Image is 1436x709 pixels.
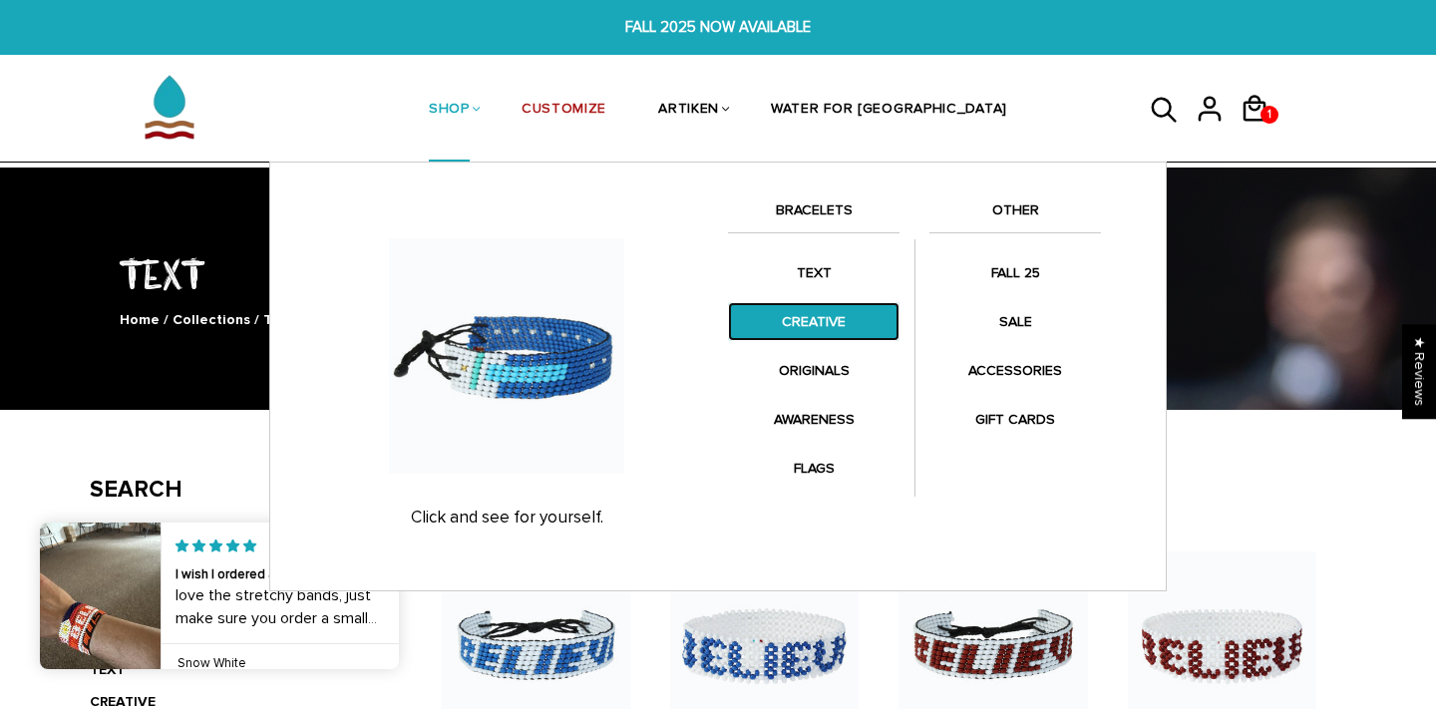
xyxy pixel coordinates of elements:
[929,302,1101,341] a: SALE
[522,58,606,164] a: CUSTOMIZE
[1262,101,1276,129] span: 1
[254,311,259,328] span: /
[929,400,1101,439] a: GIFT CARDS
[658,58,719,164] a: ARTIKEN
[443,16,993,39] span: FALL 2025 NOW AVAILABLE
[728,253,899,292] a: TEXT
[929,351,1101,390] a: ACCESSORIES
[728,302,899,341] a: CREATIVE
[90,246,1346,299] h1: TEXT
[120,311,160,328] a: Home
[728,198,899,232] a: BRACELETS
[929,198,1101,232] a: OTHER
[305,508,708,528] p: Click and see for yourself.
[1240,130,1284,133] a: 1
[1402,324,1436,419] div: Click to open Judge.me floating reviews tab
[771,58,1007,164] a: WATER FOR [GEOGRAPHIC_DATA]
[263,311,298,328] span: TEXT
[90,661,125,678] a: TEXT
[429,58,470,164] a: SHOP
[728,400,899,439] a: AWARENESS
[929,253,1101,292] a: FALL 25
[90,476,382,505] h3: Search
[728,449,899,488] a: FLAGS
[173,311,250,328] a: Collections
[164,311,169,328] span: /
[728,351,899,390] a: ORIGINALS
